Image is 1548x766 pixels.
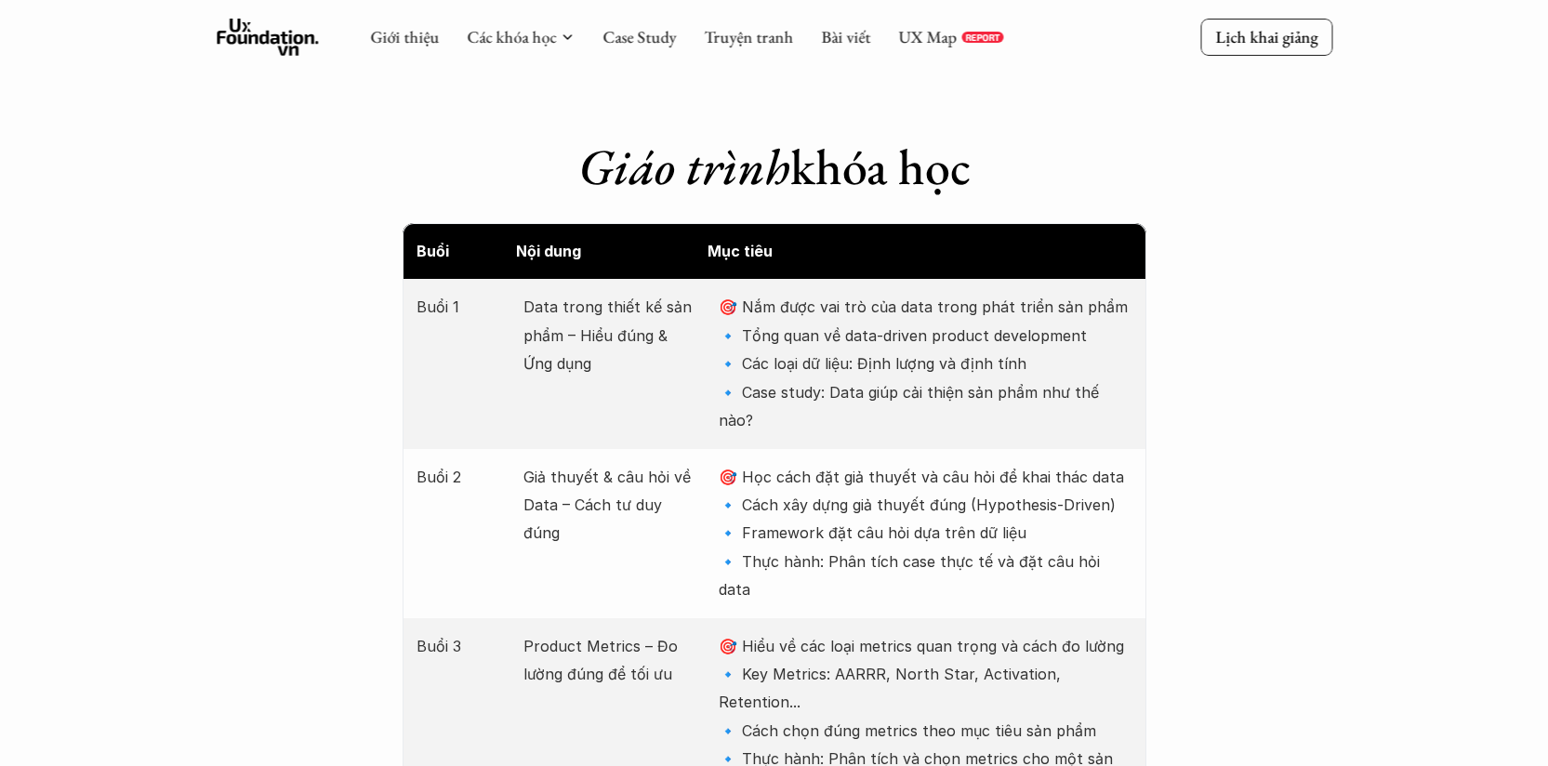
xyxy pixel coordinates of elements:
a: UX Map [898,26,957,47]
a: Giới thiệu [370,26,439,47]
strong: Nội dung [516,242,581,260]
a: REPORT [961,32,1003,43]
p: REPORT [965,32,999,43]
strong: Mục tiêu [708,242,773,260]
p: Lịch khai giảng [1215,26,1317,47]
strong: Buổi [417,242,449,260]
p: 🎯 Nắm được vai trò của data trong phát triển sản phẩm 🔹 Tổng quan về data-driven product developm... [719,293,1131,434]
p: Buổi 1 [417,293,505,321]
p: Buổi 3 [417,632,505,660]
a: Bài viết [821,26,870,47]
a: Các khóa học [467,26,556,47]
p: Data trong thiết kế sản phẩm – Hiểu đúng & Ứng dụng [523,293,700,377]
a: Lịch khai giảng [1200,19,1332,55]
p: 🎯 Học cách đặt giả thuyết và câu hỏi để khai thác data 🔹 Cách xây dựng giả thuyết đúng (Hypothesi... [719,463,1131,604]
a: Case Study [602,26,676,47]
em: Giáo trình [578,134,790,199]
a: Truyện tranh [704,26,793,47]
p: Giả thuyết & câu hỏi về Data – Cách tư duy đúng [523,463,700,548]
p: Product Metrics – Đo lường đúng để tối ưu [523,632,700,689]
p: Buổi 2 [417,463,505,491]
h1: khóa học [403,137,1146,197]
